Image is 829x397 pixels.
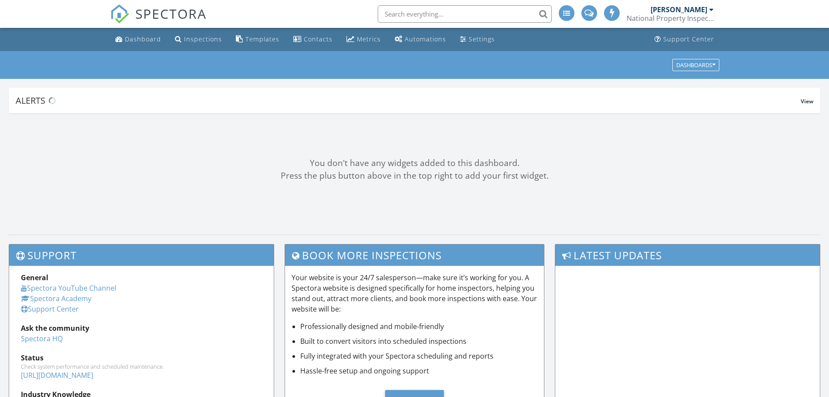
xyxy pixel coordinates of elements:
[21,304,79,314] a: Support Center
[391,31,450,48] a: Automations (Advanced)
[9,244,274,266] h3: Support
[110,4,129,24] img: The Best Home Inspection Software - Spectora
[672,59,719,71] button: Dashboards
[343,31,384,48] a: Metrics
[555,244,820,266] h3: Latest Updates
[21,273,48,282] strong: General
[651,31,718,48] a: Support Center
[21,323,262,333] div: Ask the community
[378,5,552,23] input: Search everything...
[405,35,446,43] div: Automations
[21,294,91,303] a: Spectora Academy
[651,5,707,14] div: [PERSON_NAME]
[21,353,262,363] div: Status
[290,31,336,48] a: Contacts
[292,272,538,314] p: Your website is your 24/7 salesperson—make sure it’s working for you. A Spectora website is desig...
[16,95,801,106] div: Alerts
[184,35,222,43] div: Inspections
[9,157,820,170] div: You don't have any widgets added to this dashboard.
[663,35,714,43] div: Support Center
[357,35,381,43] div: Metrics
[285,244,544,266] h3: Book More Inspections
[171,31,225,48] a: Inspections
[21,283,116,293] a: Spectora YouTube Channel
[300,366,538,376] li: Hassle-free setup and ongoing support
[9,170,820,182] div: Press the plus button above in the top right to add your first widget.
[300,336,538,346] li: Built to convert visitors into scheduled inspections
[801,98,813,105] span: View
[300,321,538,332] li: Professionally designed and mobile-friendly
[21,363,262,370] div: Check system performance and scheduled maintenance.
[676,62,715,68] div: Dashboards
[304,35,332,43] div: Contacts
[110,12,207,30] a: SPECTORA
[21,334,63,343] a: Spectora HQ
[232,31,283,48] a: Templates
[627,14,714,23] div: National Property Inspections Greenville-Spartanburg
[456,31,498,48] a: Settings
[300,351,538,361] li: Fully integrated with your Spectora scheduling and reports
[135,4,207,23] span: SPECTORA
[21,370,93,380] a: [URL][DOMAIN_NAME]
[245,35,279,43] div: Templates
[125,35,161,43] div: Dashboard
[112,31,164,48] a: Dashboard
[469,35,495,43] div: Settings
